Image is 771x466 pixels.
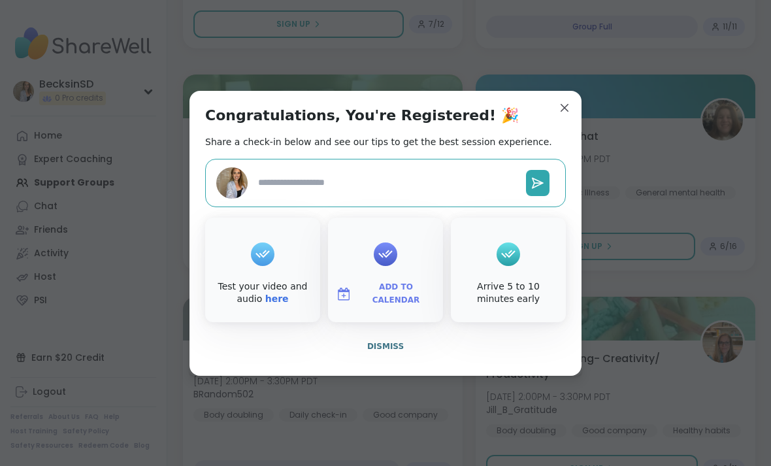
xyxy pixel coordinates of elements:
button: Add to Calendar [331,280,440,308]
span: Dismiss [367,342,404,351]
a: here [265,293,289,304]
span: Add to Calendar [357,281,435,307]
h1: Congratulations, You're Registered! 🎉 [205,107,519,125]
img: BecksinSD [216,167,248,199]
img: ShareWell Logomark [336,286,352,302]
div: Arrive 5 to 10 minutes early [453,280,563,306]
button: Dismiss [205,333,566,360]
h2: Share a check-in below and see our tips to get the best session experience. [205,135,552,148]
div: Test your video and audio [208,280,318,306]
